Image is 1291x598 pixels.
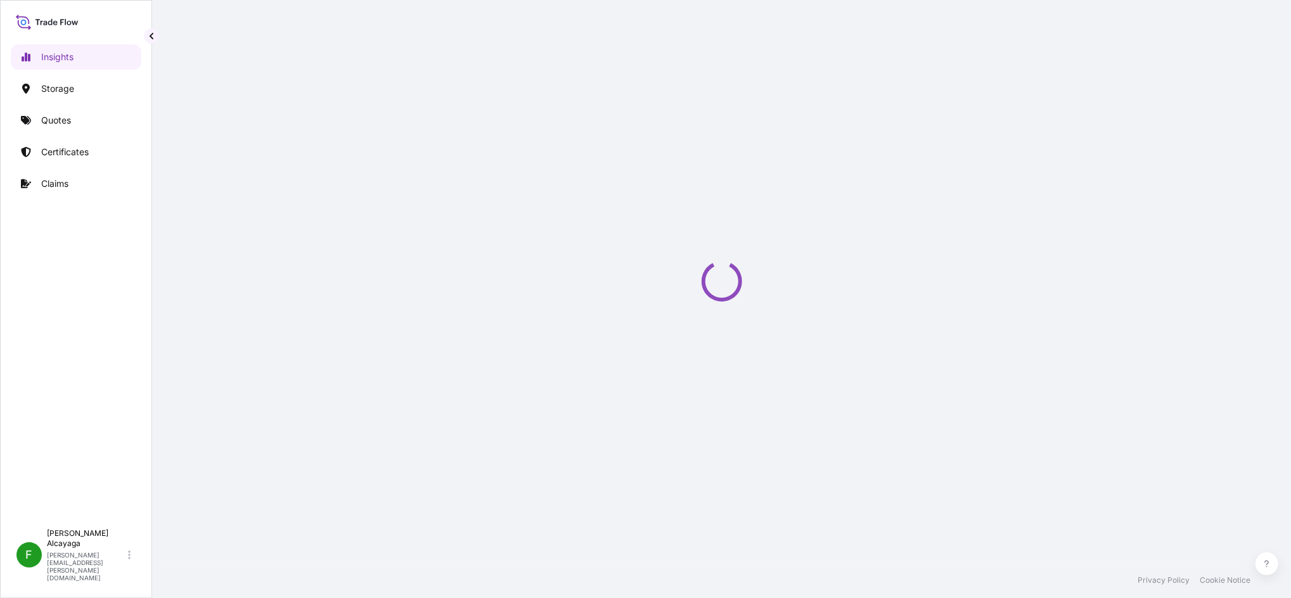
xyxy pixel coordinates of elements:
[1138,575,1190,585] a: Privacy Policy
[26,549,33,561] span: F
[41,82,74,95] p: Storage
[47,551,125,582] p: [PERSON_NAME][EMAIL_ADDRESS][PERSON_NAME][DOMAIN_NAME]
[11,76,141,101] a: Storage
[1200,575,1250,585] a: Cookie Notice
[41,51,74,63] p: Insights
[47,528,125,549] p: [PERSON_NAME] Alcayaga
[41,114,71,127] p: Quotes
[41,177,68,190] p: Claims
[11,171,141,196] a: Claims
[11,108,141,133] a: Quotes
[11,44,141,70] a: Insights
[11,139,141,165] a: Certificates
[41,146,89,158] p: Certificates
